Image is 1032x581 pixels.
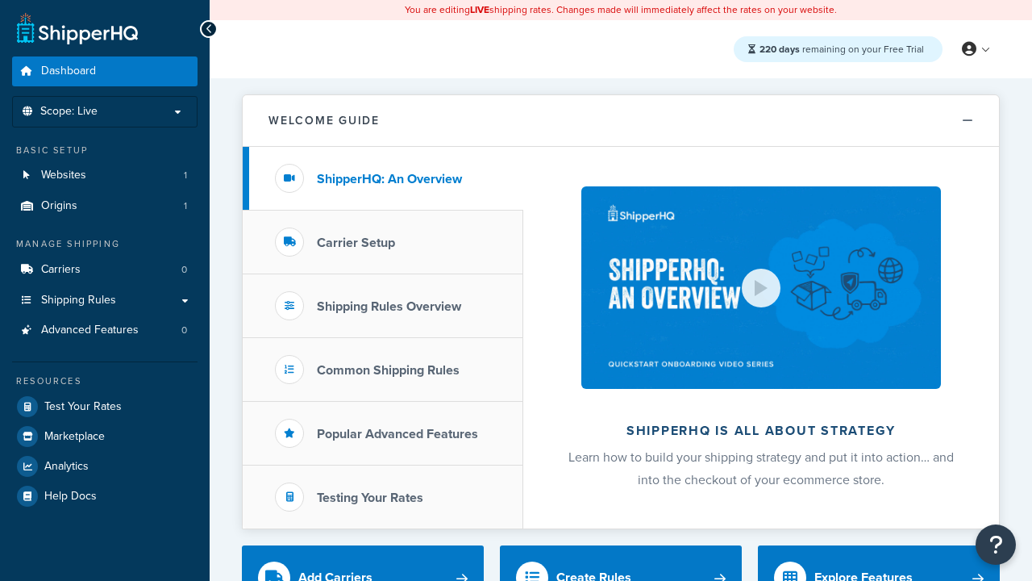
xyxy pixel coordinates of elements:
[12,161,198,190] a: Websites1
[12,374,198,388] div: Resources
[568,448,954,489] span: Learn how to build your shipping strategy and put it into action… and into the checkout of your e...
[759,42,800,56] strong: 220 days
[12,237,198,251] div: Manage Shipping
[581,186,941,389] img: ShipperHQ is all about strategy
[12,191,198,221] a: Origins1
[470,2,489,17] b: LIVE
[12,56,198,86] a: Dashboard
[12,255,198,285] li: Carriers
[44,490,97,504] span: Help Docs
[268,115,380,127] h2: Welcome Guide
[12,191,198,221] li: Origins
[40,105,98,119] span: Scope: Live
[12,482,198,511] a: Help Docs
[759,42,924,56] span: remaining on your Free Trial
[243,95,999,147] button: Welcome Guide
[566,424,956,438] h2: ShipperHQ is all about strategy
[12,286,198,316] a: Shipping Rules
[976,525,1016,565] button: Open Resource Center
[44,400,122,414] span: Test Your Rates
[317,236,395,250] h3: Carrier Setup
[12,255,198,285] a: Carriers0
[181,324,187,337] span: 0
[12,452,198,481] a: Analytics
[44,460,89,474] span: Analytics
[317,172,462,186] h3: ShipperHQ: An Overview
[317,427,478,441] h3: Popular Advanced Features
[317,363,460,378] h3: Common Shipping Rules
[41,65,96,78] span: Dashboard
[12,144,198,157] div: Basic Setup
[181,263,187,277] span: 0
[41,324,139,337] span: Advanced Features
[12,422,198,451] a: Marketplace
[41,294,116,307] span: Shipping Rules
[184,169,187,182] span: 1
[12,161,198,190] li: Websites
[44,430,105,444] span: Marketplace
[317,299,461,314] h3: Shipping Rules Overview
[317,491,423,505] h3: Testing Your Rates
[12,392,198,421] a: Test Your Rates
[41,199,77,213] span: Origins
[41,263,81,277] span: Carriers
[12,316,198,345] a: Advanced Features0
[12,316,198,345] li: Advanced Features
[41,169,86,182] span: Websites
[184,199,187,213] span: 1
